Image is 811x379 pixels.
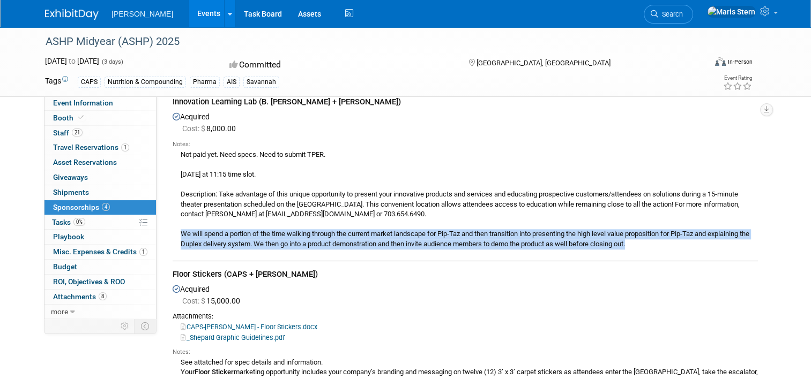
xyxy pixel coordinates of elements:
a: Attachments8 [44,290,156,304]
div: Floor Stickers (CAPS + [PERSON_NAME]) [173,269,758,282]
span: [DATE] [DATE] [45,57,99,65]
span: Misc. Expenses & Credits [53,247,147,256]
div: In-Person [727,58,753,66]
span: Asset Reservations [53,158,117,166]
span: Attachments [53,292,107,301]
span: Search [658,10,683,18]
span: 8 [99,292,107,300]
a: Tasks0% [44,215,156,230]
td: Toggle Event Tabs [135,319,157,333]
a: Event Information [44,96,156,110]
div: Committed [226,56,451,74]
img: Maris Stern [707,6,756,18]
a: Budget [44,260,156,274]
span: 1 [121,143,129,151]
img: ExhibitDay [45,9,99,20]
span: Tasks [52,218,85,226]
a: Travel Reservations1 [44,140,156,155]
a: Staff21 [44,126,156,140]
div: Event Rating [723,75,752,81]
span: more [51,307,68,316]
b: Floor Sticker [195,368,234,376]
a: ROI, Objectives & ROO [44,275,156,289]
div: Pharma [190,77,220,88]
a: Sponsorships4 [44,200,156,215]
span: Staff [53,128,83,137]
div: Innovation Learning Lab (B. [PERSON_NAME] + [PERSON_NAME]) [173,96,758,110]
span: Cost: $ [182,297,206,305]
span: Sponsorships [53,203,110,211]
td: Tags [45,75,68,88]
span: Event Information [53,98,113,107]
span: ROI, Objectives & ROO [53,277,125,286]
a: Playbook [44,230,156,244]
span: to [67,57,77,65]
div: ASHP Midyear (ASHP) 2025 [42,32,693,51]
span: Playbook [53,232,84,241]
div: Attachments: [173,312,758,321]
a: Shipments [44,185,156,200]
span: [GEOGRAPHIC_DATA], [GEOGRAPHIC_DATA] [477,59,611,67]
a: Asset Reservations [44,155,156,170]
div: Nutrition & Compounding [105,77,186,88]
span: Shipments [53,188,89,196]
i: Booth reservation complete [78,115,84,120]
a: Search [644,5,693,24]
span: Travel Reservations [53,143,129,151]
a: Misc. Expenses & Credits1 [44,245,156,259]
span: [PERSON_NAME] [111,10,173,18]
div: Not paid yet. Need specs. Need to submit TPER. [DATE] at 11:15 time slot. Description: Take advan... [173,149,758,249]
span: 1 [139,248,147,256]
span: Booth [53,113,86,122]
span: 15,000.00 [182,297,244,305]
span: Giveaways [53,173,88,181]
a: _Shepard Graphic Guidelines.pdf [181,333,285,342]
span: (3 days) [101,58,123,65]
div: Acquired [173,110,758,253]
span: Cost: $ [182,124,206,133]
a: CAPS-[PERSON_NAME] - Floor Stickers.docx [181,323,317,331]
div: AIS [224,77,240,88]
div: CAPS [78,77,101,88]
td: Personalize Event Tab Strip [116,319,135,333]
span: Budget [53,262,77,271]
span: 4 [102,203,110,211]
div: Event Format [648,56,753,72]
span: 21 [72,128,83,137]
a: more [44,305,156,319]
div: Savannah [243,77,279,88]
div: Notes: [173,348,758,357]
img: Format-Inperson.png [715,57,726,66]
span: 0% [73,218,85,226]
a: Giveaways [44,170,156,185]
a: Booth [44,111,156,125]
div: Notes: [173,140,758,149]
span: 8,000.00 [182,124,240,133]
